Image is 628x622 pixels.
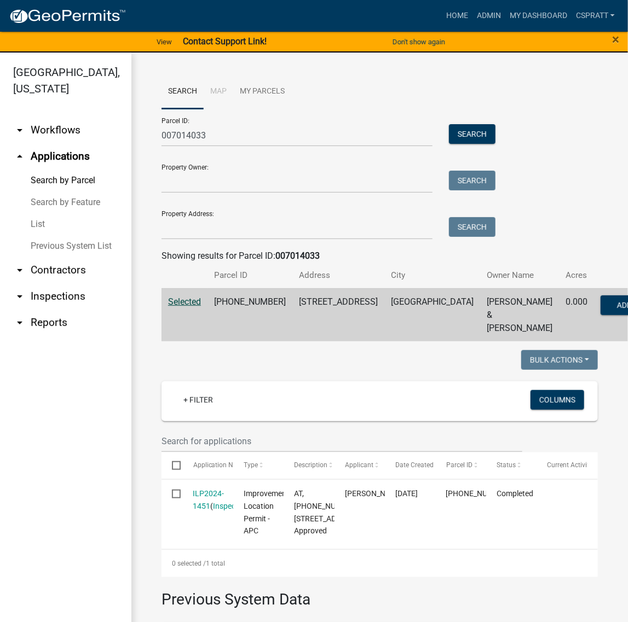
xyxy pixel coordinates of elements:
[559,263,594,288] th: Acres
[559,288,594,341] td: 0.000
[13,290,26,303] i: arrow_drop_down
[233,74,291,109] a: My Parcels
[292,263,384,288] th: Address
[182,452,233,479] datatable-header-cell: Application Number
[294,489,383,535] span: AT, 007-014-033, 1341 E NORTHSHORE DR, Buhrt, ILP2024-1451, Approved
[13,264,26,277] i: arrow_drop_down
[449,124,496,144] button: Search
[395,461,434,469] span: Date Created
[275,251,320,261] strong: 007014033
[531,390,584,410] button: Columns
[172,560,206,567] span: 0 selected /
[449,171,496,190] button: Search
[162,452,182,479] datatable-header-cell: Select
[162,577,598,611] h3: Previous System Data
[521,350,598,370] button: Bulk Actions
[162,74,204,109] a: Search
[442,5,473,26] a: Home
[244,489,289,535] span: Improvement Location Permit - APC
[345,489,404,498] span: MATTHEW BUHRT
[385,452,435,479] datatable-header-cell: Date Created
[284,452,334,479] datatable-header-cell: Description
[13,150,26,163] i: arrow_drop_up
[480,288,559,341] td: [PERSON_NAME] & [PERSON_NAME]
[292,288,384,341] td: [STREET_ADDRESS]
[208,288,292,341] td: [PHONE_NUMBER]
[384,263,480,288] th: City
[13,316,26,329] i: arrow_drop_down
[13,124,26,137] i: arrow_drop_down
[233,452,284,479] datatable-header-cell: Type
[446,489,511,498] span: 007-014-033
[388,33,450,51] button: Don't show again
[480,263,559,288] th: Owner Name
[446,461,473,469] span: Parcel ID
[345,461,373,469] span: Applicant
[183,36,267,46] strong: Contact Support Link!
[384,288,480,341] td: [GEOGRAPHIC_DATA]
[168,297,201,307] a: Selected
[613,32,620,47] span: ×
[449,217,496,237] button: Search
[162,249,598,263] div: Showing results for Parcel ID:
[505,5,572,26] a: My Dashboard
[436,452,486,479] datatable-header-cell: Parcel ID
[473,5,505,26] a: Admin
[548,461,593,469] span: Current Activity
[537,452,587,479] datatable-header-cell: Current Activity
[486,452,537,479] datatable-header-cell: Status
[335,452,385,479] datatable-header-cell: Applicant
[193,489,224,510] a: ILP2024-1451
[294,461,327,469] span: Description
[613,33,620,46] button: Close
[572,5,619,26] a: cspratt
[193,461,253,469] span: Application Number
[162,430,522,452] input: Search for applications
[208,263,292,288] th: Parcel ID
[497,461,516,469] span: Status
[497,489,533,498] span: Completed
[214,502,253,510] a: Inspections
[162,550,598,577] div: 1 total
[175,390,222,410] a: + Filter
[395,489,418,498] span: 11/26/2024
[244,461,258,469] span: Type
[152,33,176,51] a: View
[193,487,223,513] div: ( )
